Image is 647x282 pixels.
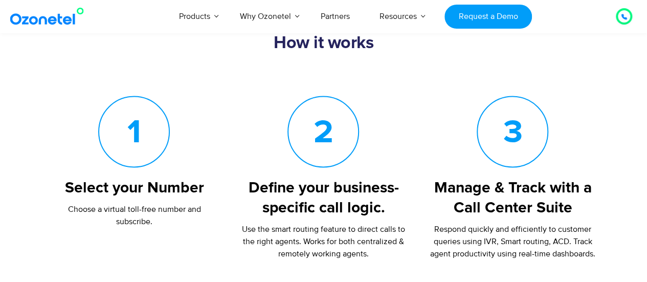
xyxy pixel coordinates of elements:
h5: 2 [288,97,358,166]
span: Respond quickly and efficiently to customer queries using IVR, Smart routing, ACD. Track agent pr... [430,224,595,258]
a: Request a Demo [444,5,532,29]
h3: Define your business-specific call logic. [239,178,408,218]
h3: Select your Number [50,178,219,198]
h5: 1 [99,97,169,166]
span: Choose a virtual toll-free number and subscribe. [68,204,200,226]
h5: 3 [478,97,547,166]
h2: How it works [40,33,608,74]
span: Use the smart routing feature to direct calls to the right agents. Works for both centralized & r... [242,224,405,258]
h3: Manage & Track with a Call Center Suite [428,178,597,218]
